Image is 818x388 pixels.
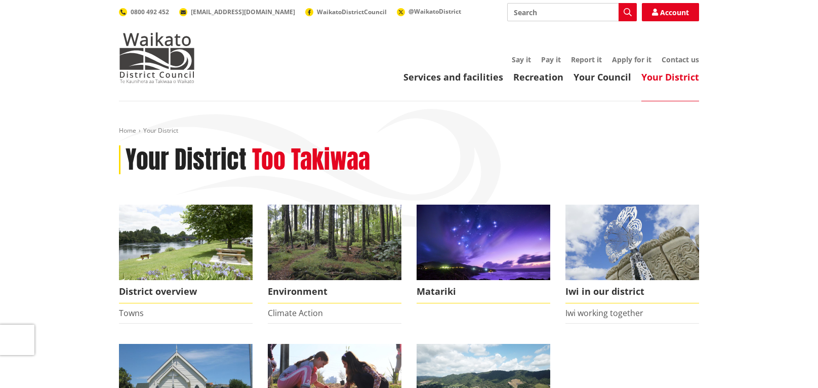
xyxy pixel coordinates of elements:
[268,280,401,303] span: Environment
[252,145,370,175] h2: Too Takiwaa
[507,3,637,21] input: Search input
[662,55,699,64] a: Contact us
[565,205,699,303] a: Turangawaewae Ngaruawahia Iwi in our district
[541,55,561,64] a: Pay it
[305,8,387,16] a: WaikatoDistrictCouncil
[268,307,323,319] a: Climate Action
[119,205,253,303] a: Ngaruawahia 0015 District overview
[179,8,295,16] a: [EMAIL_ADDRESS][DOMAIN_NAME]
[119,307,144,319] a: Towns
[512,55,531,64] a: Say it
[119,280,253,303] span: District overview
[417,205,550,303] a: Matariki
[119,205,253,280] img: Ngaruawahia 0015
[126,145,247,175] h1: Your District
[642,3,699,21] a: Account
[565,280,699,303] span: Iwi in our district
[408,7,461,16] span: @WaikatoDistrict
[119,8,169,16] a: 0800 492 452
[268,205,401,303] a: Environment
[131,8,169,16] span: 0800 492 452
[641,71,699,83] a: Your District
[119,32,195,83] img: Waikato District Council - Te Kaunihera aa Takiwaa o Waikato
[268,205,401,280] img: biodiversity- Wright's Bush_16x9 crop
[574,71,631,83] a: Your Council
[571,55,602,64] a: Report it
[317,8,387,16] span: WaikatoDistrictCouncil
[403,71,503,83] a: Services and facilities
[417,205,550,280] img: Matariki over Whiaangaroa
[397,7,461,16] a: @WaikatoDistrict
[119,127,699,135] nav: breadcrumb
[191,8,295,16] span: [EMAIL_ADDRESS][DOMAIN_NAME]
[417,280,550,303] span: Matariki
[565,205,699,280] img: Turangawaewae Ngaruawahia
[143,126,178,135] span: Your District
[612,55,651,64] a: Apply for it
[565,307,643,319] a: Iwi working together
[513,71,563,83] a: Recreation
[119,126,136,135] a: Home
